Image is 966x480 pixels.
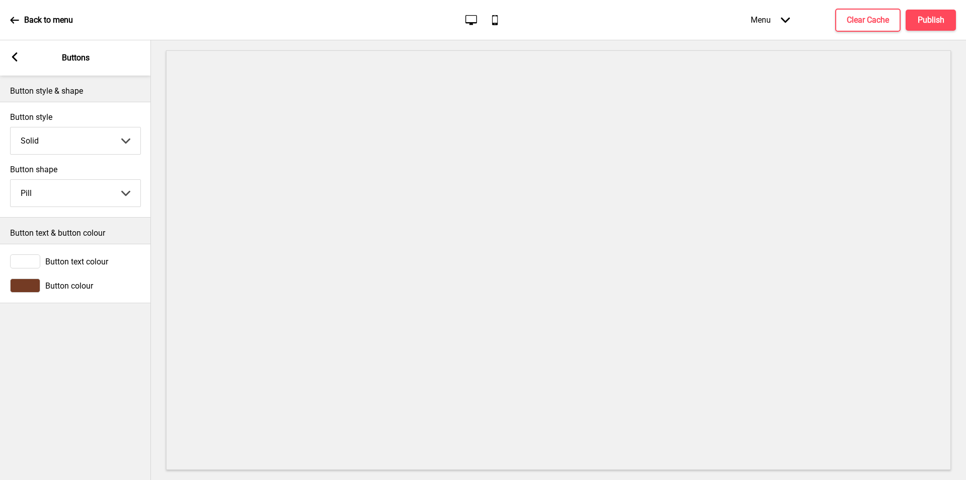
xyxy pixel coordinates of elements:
[10,279,141,293] div: Button colour
[45,257,108,266] span: Button text colour
[741,5,800,35] div: Menu
[62,52,90,63] p: Buttons
[10,112,141,122] label: Button style
[918,15,944,26] h4: Publish
[906,10,956,31] button: Publish
[24,15,73,26] p: Back to menu
[10,7,73,34] a: Back to menu
[10,254,141,268] div: Button text colour
[847,15,889,26] h4: Clear Cache
[45,281,93,291] span: Button colour
[10,165,141,174] label: Button shape
[10,228,141,239] p: Button text & button colour
[835,9,901,32] button: Clear Cache
[10,86,141,97] p: Button style & shape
